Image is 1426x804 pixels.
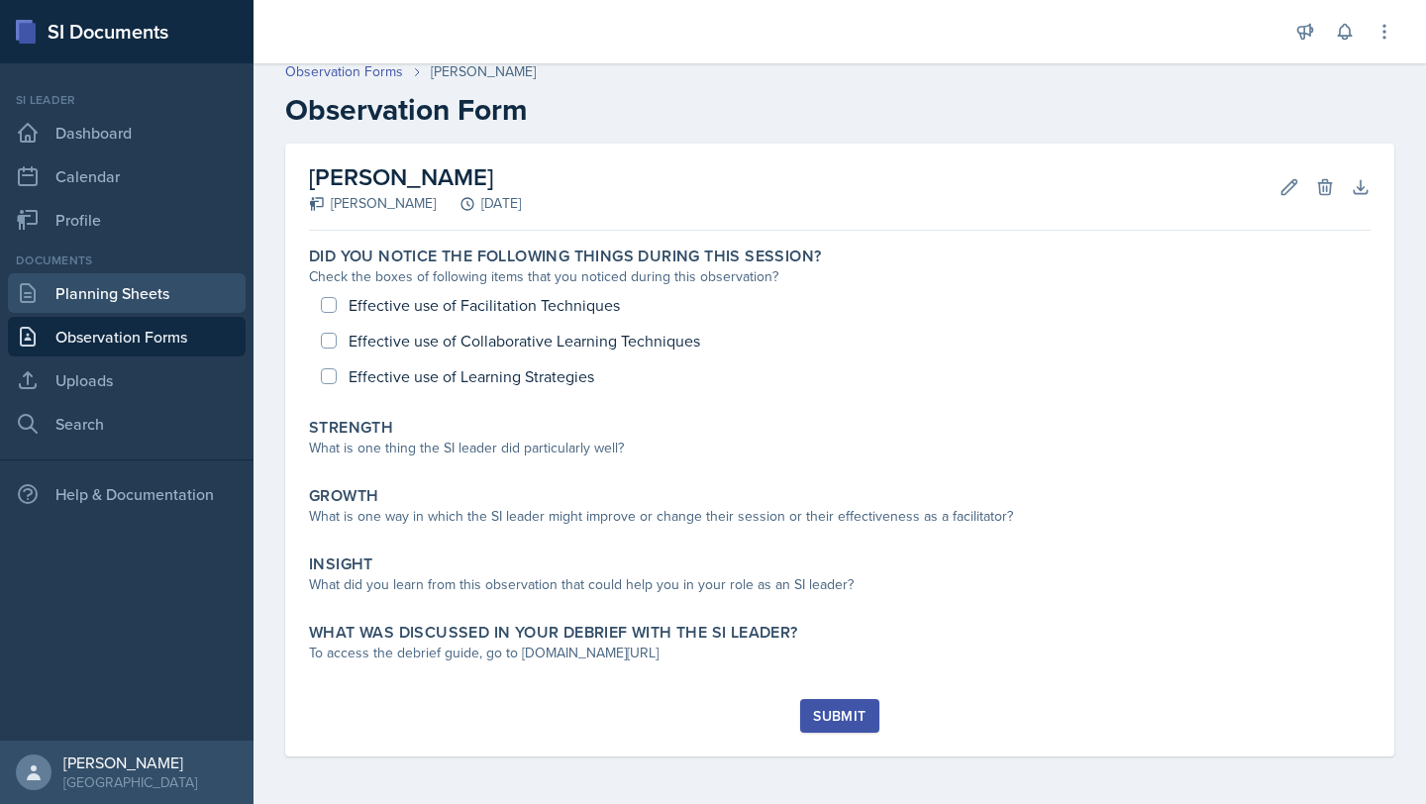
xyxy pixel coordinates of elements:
a: Dashboard [8,113,246,152]
button: Submit [800,699,878,733]
div: What did you learn from this observation that could help you in your role as an SI leader? [309,574,1371,595]
a: Planning Sheets [8,273,246,313]
a: Profile [8,200,246,240]
a: Search [8,404,246,444]
h2: Observation Form [285,92,1394,128]
div: Si leader [8,91,246,109]
div: Check the boxes of following items that you noticed during this observation? [309,266,1371,287]
a: Calendar [8,156,246,196]
a: Uploads [8,360,246,400]
a: Observation Forms [285,61,403,82]
a: Observation Forms [8,317,246,356]
label: Growth [309,486,378,506]
div: [PERSON_NAME] [63,753,197,772]
div: [PERSON_NAME] [431,61,536,82]
label: What was discussed in your debrief with the SI Leader? [309,623,798,643]
div: [GEOGRAPHIC_DATA] [63,772,197,792]
div: Submit [813,708,866,724]
label: Strength [309,418,393,438]
div: [DATE] [436,193,521,214]
div: Documents [8,251,246,269]
label: Insight [309,554,373,574]
div: [PERSON_NAME] [309,193,436,214]
label: Did you notice the following things during this session? [309,247,821,266]
h2: [PERSON_NAME] [309,159,521,195]
div: What is one thing the SI leader did particularly well? [309,438,1371,458]
div: To access the debrief guide, go to [DOMAIN_NAME][URL] [309,643,1371,663]
div: What is one way in which the SI leader might improve or change their session or their effectivene... [309,506,1371,527]
div: Help & Documentation [8,474,246,514]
